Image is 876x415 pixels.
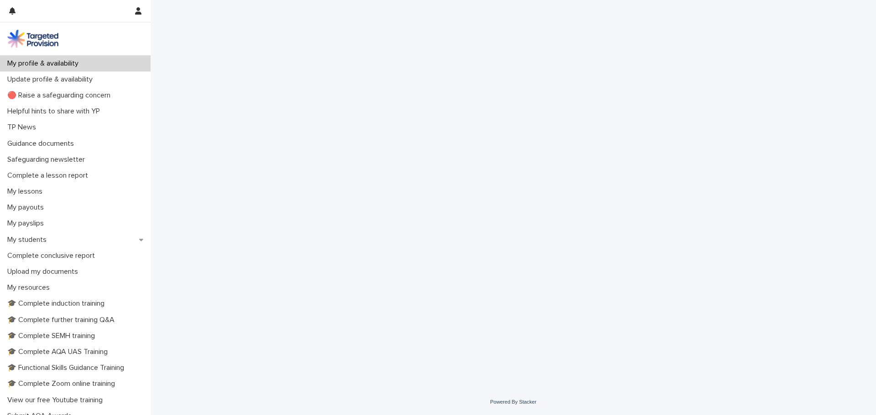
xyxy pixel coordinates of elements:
[4,283,57,292] p: My resources
[4,364,131,372] p: 🎓 Functional Skills Guidance Training
[4,171,95,180] p: Complete a lesson report
[4,396,110,405] p: View our free Youtube training
[4,187,50,196] p: My lessons
[4,91,118,100] p: 🔴 Raise a safeguarding concern
[4,123,43,132] p: TP News
[4,219,51,228] p: My payslips
[490,399,536,405] a: Powered By Stacker
[4,75,100,84] p: Update profile & availability
[4,155,92,164] p: Safeguarding newsletter
[7,30,58,48] img: M5nRWzHhSzIhMunXDL62
[4,236,54,244] p: My students
[4,107,107,116] p: Helpful hints to share with YP
[4,267,85,276] p: Upload my documents
[4,348,115,356] p: 🎓 Complete AQA UAS Training
[4,251,102,260] p: Complete conclusive report
[4,332,102,340] p: 🎓 Complete SEMH training
[4,299,112,308] p: 🎓 Complete induction training
[4,203,51,212] p: My payouts
[4,379,122,388] p: 🎓 Complete Zoom online training
[4,316,122,324] p: 🎓 Complete further training Q&A
[4,59,86,68] p: My profile & availability
[4,139,81,148] p: Guidance documents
